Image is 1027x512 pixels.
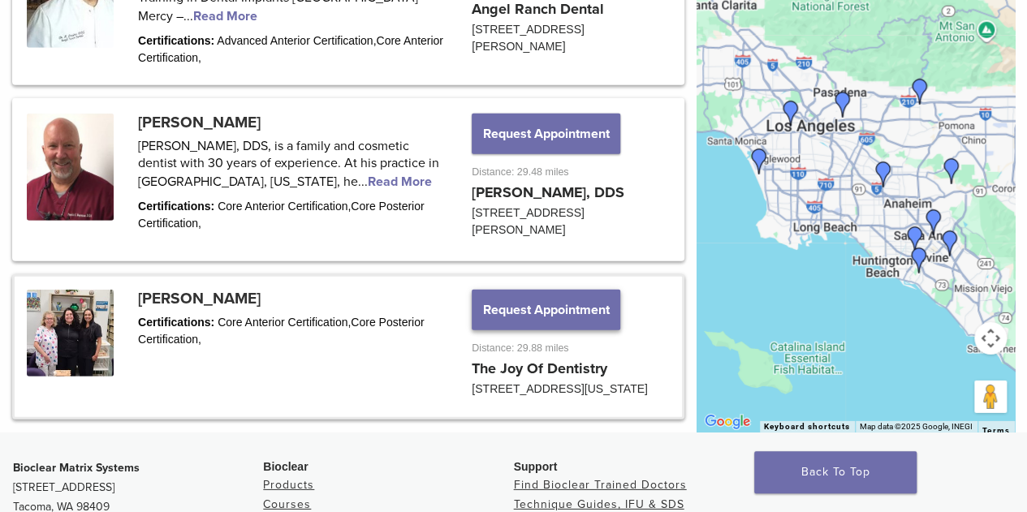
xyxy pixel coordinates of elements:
[754,451,917,493] a: Back To Top
[764,422,850,433] button: Keyboard shortcuts
[900,72,939,111] div: Dr. Joy Helou
[900,241,939,280] div: Dr. James Chau
[263,478,314,492] a: Products
[13,461,140,475] strong: Bioclear Matrix Systems
[864,155,903,194] div: Dr. Henry Chung
[472,114,619,154] button: Request Appointment
[514,478,687,492] a: Find Bioclear Trained Doctors
[740,142,779,181] div: Dr. Sandra Calleros
[263,497,311,511] a: Courses
[895,220,934,259] div: Dr. Randy Fong
[701,411,754,432] img: Google
[974,381,1007,413] button: Drag Pegman onto the map to open Street View
[860,423,973,432] span: Map data ©2025 Google, INEGI
[514,497,684,511] a: Technique Guides, IFU & SDS
[701,411,754,432] a: Open this area in Google Maps (opens a new window)
[514,460,558,473] span: Support
[914,203,953,242] div: Dr. Eddie Kao
[263,460,308,473] span: Bioclear
[932,152,971,191] div: Dr. Rajeev Prasher
[472,290,619,330] button: Request Appointment
[974,322,1007,355] button: Map camera controls
[930,224,969,263] div: Dr. Frank Raymer
[771,94,810,133] div: Dr. Henry Chung
[982,426,1010,436] a: Terms (opens in new tab)
[823,85,862,124] div: Dr. Benjamin Lu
